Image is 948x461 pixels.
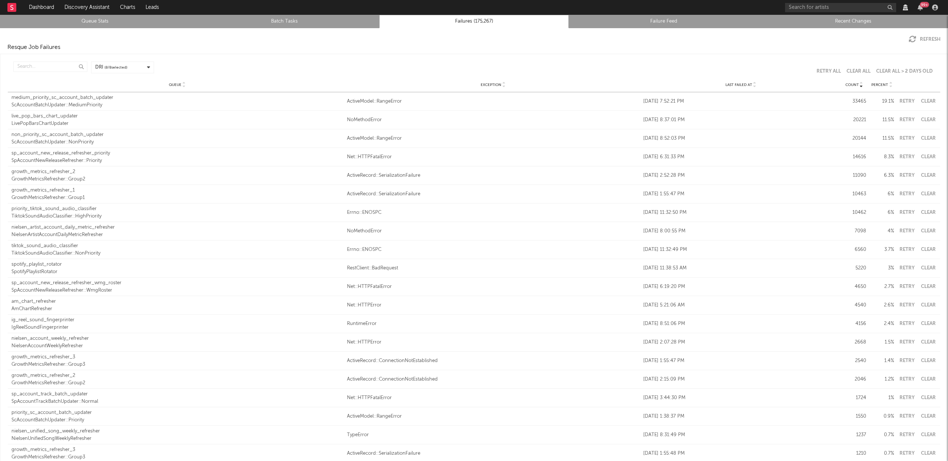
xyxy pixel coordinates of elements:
[842,135,866,142] div: 20144
[11,224,343,238] a: nielsen_artist_account_daily_metric_refresherNielsenArtistAccountDailyMetricRefresher
[347,153,640,161] a: Net::HTTPFatalError
[4,17,186,26] a: Queue Stats
[11,279,343,287] div: sp_account_new_release_refresher_wmg_roster
[920,99,937,104] button: Clear
[347,413,640,420] a: ActiveModel::RangeError
[11,279,343,294] a: sp_account_new_release_refresher_wmg_rosterSpAccountNewReleaseRefresher::WmgRoster
[481,83,501,87] span: Exception
[347,116,640,124] div: NoMethodError
[898,247,916,252] button: Retry
[11,305,343,313] div: AmChartRefresher
[898,99,916,104] button: Retry
[11,168,343,183] a: growth_metrics_refresher_2GrowthMetricsRefresher::Group2
[11,409,343,417] div: priority_sc_account_batch_updater
[11,298,343,312] a: am_chart_refresherAmChartRefresher
[870,376,894,383] div: 1.2 %
[11,298,343,305] div: am_chart_refresher
[898,414,916,419] button: Retry
[898,395,916,400] button: Retry
[920,247,937,252] button: Clear
[909,36,941,43] button: Refresh
[920,303,937,308] button: Clear
[842,246,866,253] div: 6560
[920,395,937,400] button: Clear
[11,391,343,405] a: sp_account_track_batch_updaterSpAccountTrackBatchUpdater::Normal
[11,205,343,213] div: priority_tiktok_sound_audio_classifier
[11,205,343,220] a: priority_tiktok_sound_audio_classifierTiktokSoundAudioClassifier::HighPriority
[347,450,640,457] div: ActiveRecord::SerializationFailure
[870,190,894,198] div: 6 %
[898,155,916,159] button: Retry
[11,102,343,109] div: ScAccountBatchUpdater::MediumPriority
[842,283,866,291] div: 4650
[11,354,343,361] div: growth_metrics_refresher_3
[347,283,640,291] div: Net::HTTPFatalError
[643,320,838,328] div: [DATE] 8:51:06 PM
[347,135,640,142] div: ActiveModel::RangeError
[347,431,640,439] a: TypeError
[11,435,343,442] div: NielsenUnifiedSongWeeklyRefresher
[898,321,916,326] button: Retry
[870,394,894,402] div: 1 %
[898,229,916,233] button: Retry
[11,398,343,405] div: SpAccountTrackBatchUpdater::Normal
[347,394,640,402] a: Net::HTTPFatalError
[817,69,841,74] button: Retry All
[762,17,944,26] a: Recent Changes
[920,136,937,141] button: Clear
[347,228,640,235] a: NoMethodError
[347,209,640,216] a: Errno::ENOSPC
[11,157,343,165] div: SpAccountNewReleaseRefresher::Priority
[11,242,343,250] div: tiktok_sound_audio_classifier
[11,131,343,146] a: non_priority_sc_account_batch_updaterScAccountBatchUpdater::NonPriority
[842,339,866,346] div: 2668
[347,357,640,365] div: ActiveRecord::ConnectionNotEstablished
[169,83,181,87] span: Queue
[920,229,937,233] button: Clear
[842,413,866,420] div: 1550
[643,98,838,105] div: [DATE] 7:52:21 PM
[643,339,838,346] div: [DATE] 2:07:28 PM
[11,446,343,454] div: growth_metrics_refresher_3
[842,376,866,383] div: 2046
[11,139,343,146] div: ScAccountBatchUpdater::NonPriority
[643,209,838,216] div: [DATE] 11:32:50 PM
[11,213,343,220] div: TiktokSoundAudioClassifier::HighPriority
[920,173,937,178] button: Clear
[11,316,343,331] a: ig_reel_sound_fingerprinterIgReelSoundFingerprinter
[920,192,937,196] button: Clear
[347,320,640,328] div: RuntimeError
[785,3,896,12] input: Search for artists
[643,190,838,198] div: [DATE] 1:55:47 PM
[11,194,343,202] div: GrowthMetricsRefresher::Group1
[870,116,894,124] div: 11.5 %
[347,98,640,105] div: ActiveModel::RangeError
[643,172,838,179] div: [DATE] 2:52:28 PM
[11,335,343,342] div: nielsen_account_weekly_refresher
[920,432,937,437] button: Clear
[870,450,894,457] div: 0.7 %
[845,83,859,87] span: Count
[347,376,640,383] a: ActiveRecord::ConnectionNotEstablished
[347,302,640,309] div: Net::HTTPError
[11,428,343,442] a: nielsen_unified_song_weekly_refresherNielsenUnifiedSongWeeklyRefresher
[920,284,937,289] button: Clear
[11,268,343,276] div: SpotifyPlaylistRotator
[898,358,916,363] button: Retry
[870,265,894,272] div: 3 %
[11,261,343,268] div: spotify_playlist_rotator
[643,450,838,457] div: [DATE] 1:55:48 PM
[11,113,343,120] div: live_pop_bars_chart_updater
[920,2,929,7] div: 99 +
[870,98,894,105] div: 19.1 %
[920,117,937,122] button: Clear
[842,357,866,365] div: 2540
[347,265,640,272] a: RestClient::BadRequest
[870,431,894,439] div: 0.7 %
[898,377,916,382] button: Retry
[11,224,343,231] div: nielsen_artist_account_daily_metric_refresher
